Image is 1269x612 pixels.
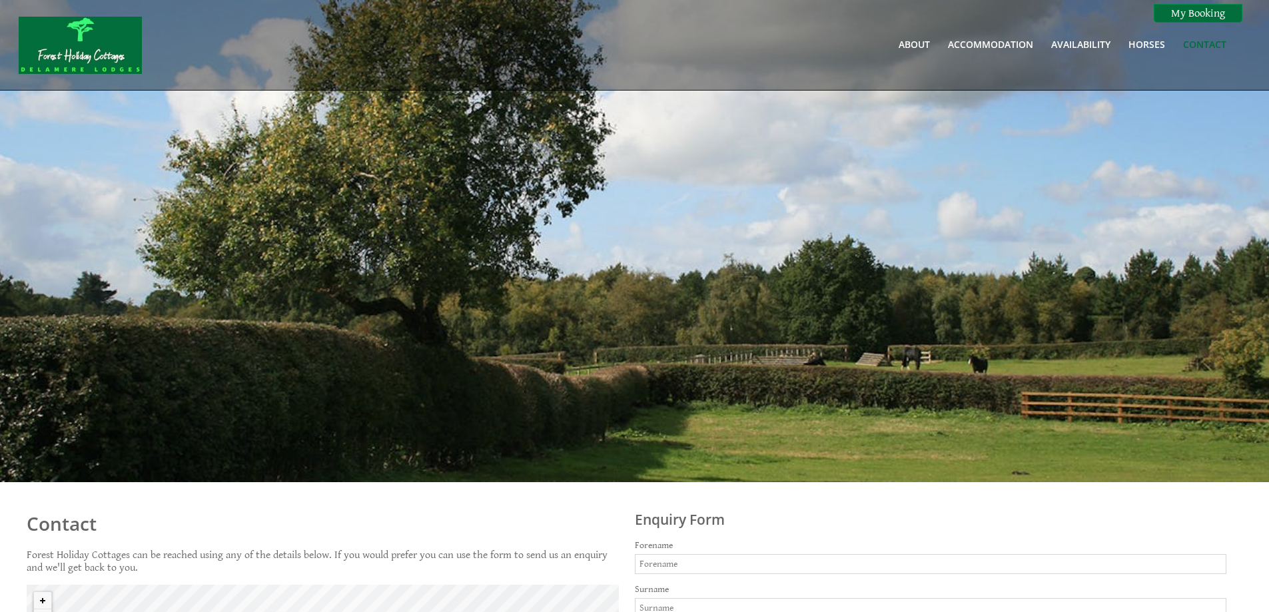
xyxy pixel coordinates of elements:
[34,592,51,609] button: Zoom in
[27,511,619,536] h1: Contact
[635,510,1227,529] h2: Enquiry Form
[948,38,1033,51] a: Accommodation
[635,554,1227,574] input: Forename
[635,584,1227,595] label: Surname
[1154,4,1242,23] a: My Booking
[19,17,142,74] img: Forest Holiday Cottages
[27,549,619,574] p: Forest Holiday Cottages can be reached using any of the details below. If you would prefer you ca...
[635,540,1227,551] label: Forename
[1051,38,1110,51] a: Availability
[899,38,930,51] a: About
[1183,38,1226,51] a: Contact
[1128,38,1165,51] a: Horses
